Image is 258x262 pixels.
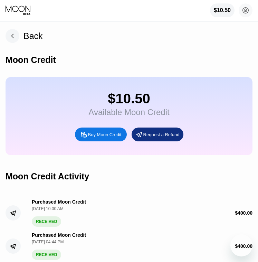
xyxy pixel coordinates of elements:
div: Request a Refund [143,132,180,138]
div: Back [23,31,43,41]
div: [DATE] 04:44 PM [32,240,88,244]
div: RECEIVED [32,250,61,260]
div: $ 400.00 [235,210,252,216]
div: Buy Moon Credit [88,132,122,138]
div: Moon Credit [6,55,56,65]
div: [DATE] 10:00 AM [32,206,88,211]
div: Moon Credit Activity [6,171,89,181]
div: Purchased Moon Credit [32,232,86,238]
div: Purchased Moon Credit [32,199,86,205]
div: Request a Refund [132,128,183,141]
div: Back [6,29,43,43]
iframe: 메시징 창을 시작하는 버튼 [230,234,252,256]
div: RECEIVED [32,216,61,227]
div: Available Moon Credit [88,107,169,117]
div: $10.50 [214,7,231,13]
div: $10.50 [210,3,235,17]
div: $10.50 [88,91,169,106]
div: Buy Moon Credit [75,128,127,141]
